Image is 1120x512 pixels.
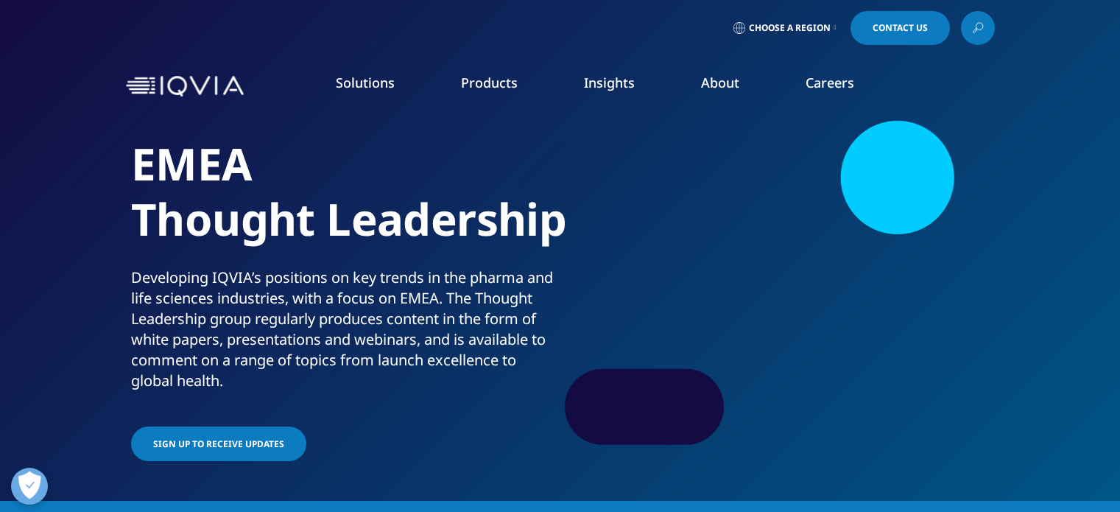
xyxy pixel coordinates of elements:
img: IQVIA Healthcare Information Technology and Pharma Clinical Research Company [126,76,244,97]
span: Sign up to receive updates [153,438,284,450]
button: Открыть настройки [11,468,48,505]
p: Developing IQVIA’s positions on key trends in the pharma and life sciences industries, with a foc... [131,267,554,400]
a: Insights [584,74,635,91]
nav: Primary [250,52,995,121]
a: Products [461,74,518,91]
img: 2093_analyzing-data-using-big-screen-display-and-laptop.png [595,136,989,431]
a: Sign up to receive updates [131,427,306,461]
span: Choose a Region [749,22,831,34]
a: About [701,74,739,91]
span: Contact Us [873,24,928,32]
h1: EMEA Thought Leadership [131,136,554,267]
a: Careers [806,74,854,91]
a: Contact Us [850,11,950,45]
a: Solutions [336,74,395,91]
